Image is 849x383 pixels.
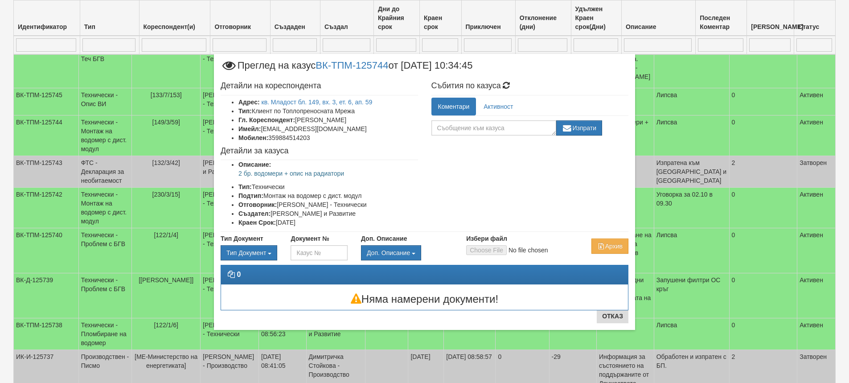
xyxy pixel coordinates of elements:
b: Тип: [238,183,252,190]
button: Изпрати [556,120,603,136]
span: Доп. Описание [367,249,410,256]
h4: Събития по казуса [431,82,629,91]
b: Подтип: [238,192,263,199]
h4: Детайли на кореспондента [221,82,418,91]
li: 359884514203 [238,133,418,142]
label: Тип Документ [221,234,263,243]
li: Монтаж на водомер с дист. модул [238,191,418,200]
h4: Детайли за казуса [221,147,418,156]
h3: Няма намерени документи! [221,293,628,305]
button: Отказ [597,309,628,323]
li: [PERSON_NAME] - Технически [238,200,418,209]
a: ВК-ТПМ-125744 [316,59,388,70]
b: Гл. Кореспондент: [238,116,295,124]
b: Отговорник: [238,201,277,208]
span: Тип Документ [226,249,266,256]
b: Описание: [238,161,271,168]
a: Активност [477,98,520,115]
li: Клиент по Топлопреносната Мрежа [238,107,418,115]
b: Създател: [238,210,271,217]
b: Тип: [238,107,252,115]
li: [EMAIL_ADDRESS][DOMAIN_NAME] [238,124,418,133]
b: Адрес: [238,99,260,106]
li: [PERSON_NAME] [238,115,418,124]
button: Архив [591,239,628,254]
button: Тип Документ [221,245,277,260]
label: Избери файл [466,234,507,243]
b: Мобилен: [238,134,268,141]
label: Доп. Описание [361,234,407,243]
a: кв. Младост бл. 149, вх. 3, ет. 6, ап. 59 [262,99,373,106]
li: Технически [238,182,418,191]
p: 2 бр. водомери + опис на радиатори [238,169,418,178]
strong: 0 [237,271,241,278]
input: Казус № [291,245,347,260]
div: Двоен клик, за изчистване на избраната стойност. [221,245,277,260]
li: [DATE] [238,218,418,227]
button: Доп. Описание [361,245,421,260]
div: Двоен клик, за изчистване на избраната стойност. [361,245,453,260]
a: Коментари [431,98,476,115]
label: Документ № [291,234,329,243]
b: Имейл: [238,125,261,132]
span: Преглед на казус от [DATE] 10:34:45 [221,61,472,77]
b: Краен Срок: [238,219,276,226]
li: [PERSON_NAME] и Развитие [238,209,418,218]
